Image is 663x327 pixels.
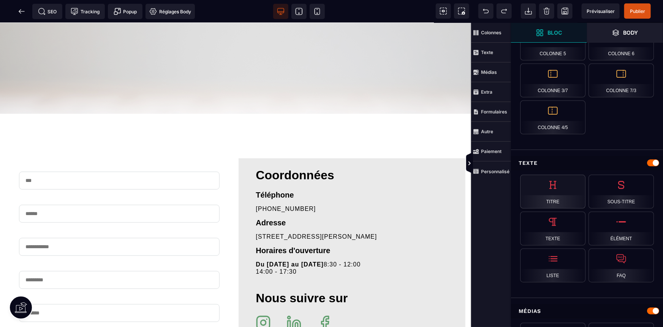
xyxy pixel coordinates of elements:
[511,152,519,175] span: Afficher les vues
[481,89,492,95] strong: Extra
[436,3,451,19] span: Voir les composants
[520,64,585,97] div: Colonne 3/7
[256,182,460,190] div: [PHONE_NUMBER]
[65,4,105,19] span: Code de suivi
[520,27,585,61] div: Colonne 5
[471,122,511,142] span: Autre
[256,195,460,204] div: Adresse
[481,30,502,35] strong: Colonnes
[146,4,195,19] span: Favicon
[256,223,460,232] div: Horaires d'ouverture
[256,210,460,217] div: [STREET_ADDRESS][PERSON_NAME]
[481,129,493,134] strong: Autre
[471,142,511,161] span: Paiement
[471,43,511,62] span: Texte
[256,145,460,160] div: Coordonnées
[589,249,654,282] div: FAQ
[589,27,654,61] div: Colonne 6
[273,4,288,19] span: Voir bureau
[589,175,654,209] div: Sous-titre
[14,4,29,19] span: Retour
[589,212,654,246] div: Élément
[256,238,460,252] div: 8:30 - 12:00 14:00 - 17:30
[471,62,511,82] span: Médias
[511,304,663,318] div: Médias
[71,8,100,15] span: Tracking
[497,3,512,19] span: Rétablir
[511,156,663,170] div: Texte
[471,102,511,122] span: Formulaires
[520,100,585,134] div: Colonne 4/5
[108,4,142,19] span: Créer une alerte modale
[520,212,585,246] div: Texte
[256,238,324,245] b: Du [DATE] au [DATE]
[32,4,62,19] span: Métadata SEO
[630,8,645,14] span: Publier
[471,82,511,102] span: Extra
[587,23,663,43] span: Ouvrir les calques
[589,64,654,97] div: Colonne 7/3
[521,3,536,19] span: Importer
[244,268,460,282] div: Nous suivre sur
[511,23,587,43] span: Ouvrir les blocs
[471,23,511,43] span: Colonnes
[587,8,615,14] span: Prévisualiser
[471,161,511,181] span: Personnalisé
[478,3,494,19] span: Défaire
[481,69,497,75] strong: Médias
[520,175,585,209] div: Titre
[481,109,507,115] strong: Formulaires
[539,3,554,19] span: Nettoyage
[114,8,137,15] span: Popup
[310,4,325,19] span: Voir mobile
[481,169,510,174] strong: Personnalisé
[38,8,57,15] span: SEO
[454,3,469,19] span: Capture d'écran
[149,8,191,15] span: Réglages Body
[582,3,620,19] span: Aperçu
[547,30,562,35] strong: Bloc
[520,249,585,282] div: Liste
[624,3,651,19] span: Enregistrer le contenu
[481,148,502,154] strong: Paiement
[291,4,307,19] span: Voir tablette
[256,167,460,177] div: Téléphone
[557,3,573,19] span: Enregistrer
[623,30,638,35] strong: Body
[481,49,493,55] strong: Texte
